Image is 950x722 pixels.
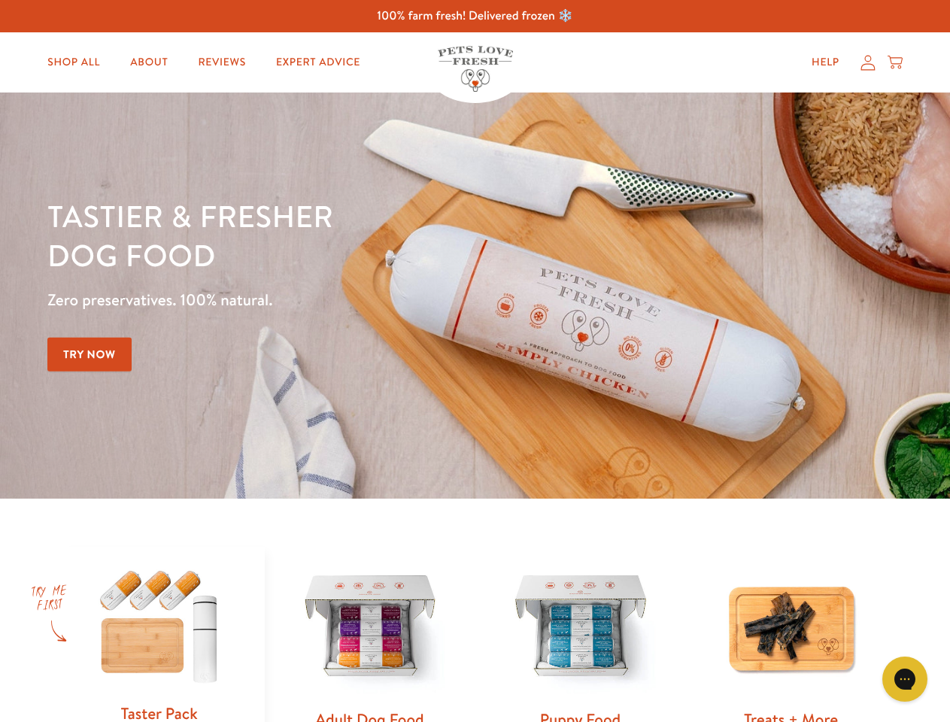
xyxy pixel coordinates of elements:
[47,287,618,314] p: Zero preservatives. 100% natural.
[35,47,112,77] a: Shop All
[438,46,513,92] img: Pets Love Fresh
[47,196,618,275] h1: Tastier & fresher dog food
[47,338,132,372] a: Try Now
[800,47,851,77] a: Help
[118,47,180,77] a: About
[875,651,935,707] iframe: Gorgias live chat messenger
[186,47,257,77] a: Reviews
[264,47,372,77] a: Expert Advice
